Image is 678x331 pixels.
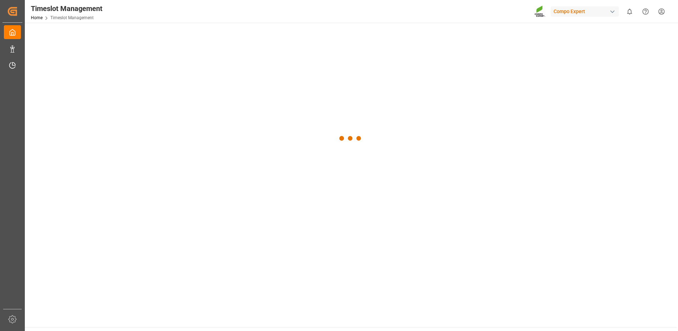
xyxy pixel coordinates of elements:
[534,5,546,18] img: Screenshot%202023-09-29%20at%2010.02.21.png_1712312052.png
[551,6,619,17] div: Compo Expert
[551,5,622,18] button: Compo Expert
[622,4,638,20] button: show 0 new notifications
[31,15,43,20] a: Home
[31,3,102,14] div: Timeslot Management
[638,4,654,20] button: Help Center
